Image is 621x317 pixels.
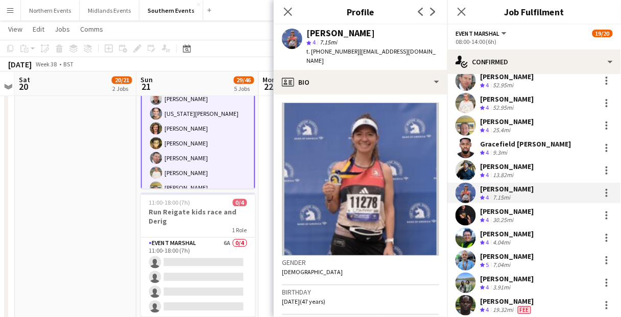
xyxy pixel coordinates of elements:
h3: Job Fulfilment [447,5,621,18]
span: 20 [17,81,30,92]
span: 29/46 [234,76,254,84]
span: 0/4 [233,199,247,206]
span: 11:00-18:00 (7h) [149,199,190,206]
a: Comms [76,22,107,36]
span: 4 [486,149,489,156]
span: Sat [19,75,30,84]
span: 4 [486,306,489,313]
div: Gracefield [PERSON_NAME] [480,139,571,149]
span: Comms [80,25,103,34]
h3: Birthday [282,287,439,297]
div: 25.4mi [491,126,513,135]
span: 4 [486,104,489,111]
span: 4 [486,283,489,291]
span: View [8,25,22,34]
div: BST [63,60,74,68]
div: 5 Jobs [234,85,254,92]
app-job-card: 08:00-14:00 (6h)19/20[PERSON_NAME] [GEOGRAPHIC_DATA]1 RoleEvent Marshal92A19/2008:00-14:00 (6h)[P... [141,37,255,188]
div: Confirmed [447,50,621,74]
div: 08:00-14:00 (6h) [456,38,613,45]
div: [PERSON_NAME] [306,29,375,38]
a: Edit [29,22,49,36]
span: 4 [486,238,489,246]
a: Jobs [51,22,74,36]
app-card-role: Event Marshal6A0/411:00-18:00 (7h) [141,237,255,316]
span: Fee [518,306,531,314]
div: 9.3mi [491,149,510,157]
span: 7.15mi [318,38,339,46]
span: [DATE] (47 years) [282,298,325,305]
span: 4 [486,193,489,201]
div: 3.91mi [491,283,513,292]
div: 52.95mi [491,104,516,112]
h3: Gender [282,258,439,267]
h3: Profile [274,5,447,18]
div: [PERSON_NAME] [480,117,534,126]
span: Mon [263,75,276,84]
span: 5 [486,261,489,269]
span: t. [PHONE_NUMBER] [306,47,360,55]
span: 4 [486,126,489,134]
div: [DATE] [8,59,32,69]
div: 4.04mi [491,238,513,247]
div: Bio [274,70,447,94]
span: Event Marshal [456,30,500,37]
span: 4 [486,216,489,224]
span: Sun [141,75,153,84]
h3: Run Reigate kids race and Derig [141,207,255,226]
div: 52.95mi [491,81,516,90]
span: Jobs [55,25,70,34]
span: 4 [313,38,316,46]
div: [PERSON_NAME] [480,229,534,238]
span: Week 38 [34,60,59,68]
div: 19.32mi [491,306,516,314]
span: 1 Role [232,226,247,234]
span: | [EMAIL_ADDRESS][DOMAIN_NAME] [306,47,436,64]
button: Northern Events [21,1,80,20]
span: 19/20 [592,30,613,37]
div: [PERSON_NAME] [480,72,534,81]
div: 7.15mi [491,193,513,202]
div: 7.04mi [491,261,513,270]
span: Edit [33,25,44,34]
div: 30.25mi [491,216,516,225]
div: [PERSON_NAME] [480,162,534,171]
span: 4 [486,81,489,89]
button: Event Marshal [456,30,508,37]
div: 2 Jobs [112,85,132,92]
span: [DEMOGRAPHIC_DATA] [282,268,343,276]
div: [PERSON_NAME] [480,252,534,261]
a: View [4,22,27,36]
span: 4 [486,171,489,179]
span: 20/21 [112,76,132,84]
div: [PERSON_NAME] [480,94,534,104]
span: 22 [261,81,276,92]
button: Southern Events [139,1,203,20]
div: [PERSON_NAME] [480,297,534,306]
div: [PERSON_NAME] [480,274,534,283]
div: [PERSON_NAME] [480,184,534,193]
span: 21 [139,81,153,92]
div: 13.82mi [491,171,516,180]
button: Midlands Events [80,1,139,20]
div: [PERSON_NAME] [480,207,534,216]
app-job-card: 11:00-18:00 (7h)0/4Run Reigate kids race and Derig1 RoleEvent Marshal6A0/411:00-18:00 (7h) [141,192,255,316]
div: Crew has different fees then in role [516,306,533,314]
img: Crew avatar or photo [282,103,439,256]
